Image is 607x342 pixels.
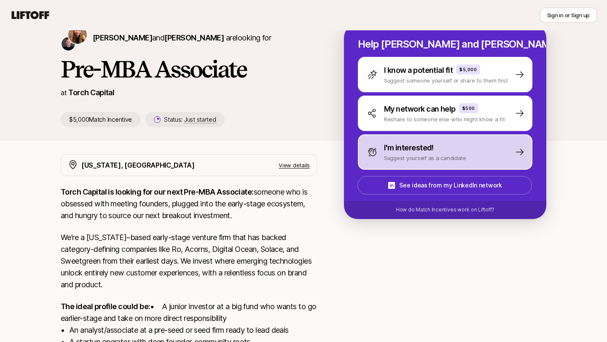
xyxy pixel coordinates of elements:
span: [PERSON_NAME] [93,33,152,42]
p: someone who is obsessed with meeting founders, plugged into the early-stage ecosystem, and hungry... [61,186,317,222]
p: We’re a [US_STATE]–based early-stage venture firm that has backed category-defining companies lik... [61,232,317,291]
p: Suggest someone yourself or share to them first [384,76,508,85]
p: Reshare to someone else who might know a fit [384,115,505,123]
h1: Pre-MBA Associate [61,56,317,82]
strong: The ideal profile could be: [61,302,150,311]
p: are looking for [93,32,271,44]
p: I know a potential fit [384,64,453,76]
img: Christopher Harper [62,37,75,51]
span: Just started [184,116,216,123]
button: Sign in or Sign up [540,8,597,23]
span: [PERSON_NAME] [164,33,224,42]
p: How do Match Incentives work on Liftoff? [396,206,494,214]
p: Help [PERSON_NAME] and [PERSON_NAME] hire [358,38,532,50]
a: Torch Capital [68,88,114,97]
p: View details [279,161,310,169]
span: and [152,33,224,42]
img: Katie Reiner [68,25,87,44]
p: I'm interested! [384,142,434,154]
p: My network can help [384,103,456,115]
p: Suggest yourself as a candidate [384,154,466,162]
p: [US_STATE], [GEOGRAPHIC_DATA] [81,160,195,171]
button: See ideas from my LinkedIn network [357,176,532,195]
p: $5,000 Match Incentive [61,112,140,127]
p: $500 [462,105,475,112]
p: $5,000 [459,66,477,73]
p: See ideas from my LinkedIn network [399,180,502,190]
strong: Torch Capital is looking for our next Pre-MBA Associate: [61,187,254,196]
p: Status: [164,115,216,125]
p: at [61,87,67,98]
